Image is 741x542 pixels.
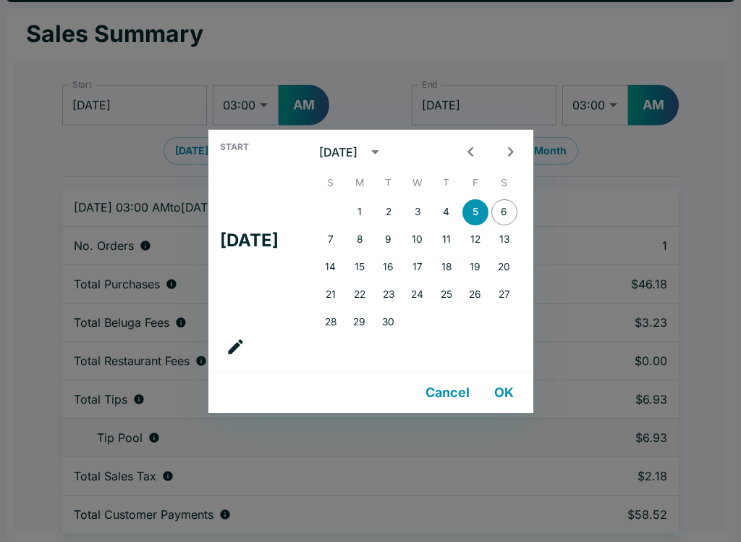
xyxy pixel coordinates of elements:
button: Next month [497,138,524,165]
button: 25 [433,282,460,308]
button: 20 [491,254,517,280]
button: calendar view is open, switch to year view [362,138,389,165]
span: Saturday [491,169,517,198]
button: 10 [405,227,431,253]
div: [DATE] [319,145,357,159]
button: 30 [376,309,402,335]
button: 11 [433,227,460,253]
button: 3 [405,199,431,225]
button: 15 [347,254,373,280]
button: 17 [405,254,431,280]
button: 27 [491,282,517,308]
button: 26 [462,282,488,308]
button: 23 [376,282,402,308]
button: 4 [433,199,460,225]
button: OK [481,378,528,407]
button: 16 [376,254,402,280]
span: Thursday [433,169,460,198]
button: 18 [433,254,460,280]
button: 2 [376,199,402,225]
button: 1 [347,199,373,225]
button: 28 [318,309,344,335]
h4: [DATE] [220,230,279,251]
button: 14 [318,254,344,280]
button: 8 [347,227,373,253]
span: Monday [347,169,373,198]
span: Friday [462,169,488,198]
button: 9 [376,227,402,253]
button: 21 [318,282,344,308]
span: Start [220,141,249,153]
button: Previous month [457,138,484,165]
button: 7 [318,227,344,253]
button: 19 [462,254,488,280]
button: 22 [347,282,373,308]
button: 29 [347,309,373,335]
button: 24 [405,282,431,308]
span: Wednesday [405,169,431,198]
button: 5 [462,199,488,225]
button: 12 [462,227,488,253]
button: 13 [491,227,517,253]
button: Cancel [420,378,475,407]
span: Tuesday [376,169,402,198]
button: 6 [491,199,517,225]
span: Sunday [318,169,344,198]
button: calendar view is open, go to text input view [220,331,251,362]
